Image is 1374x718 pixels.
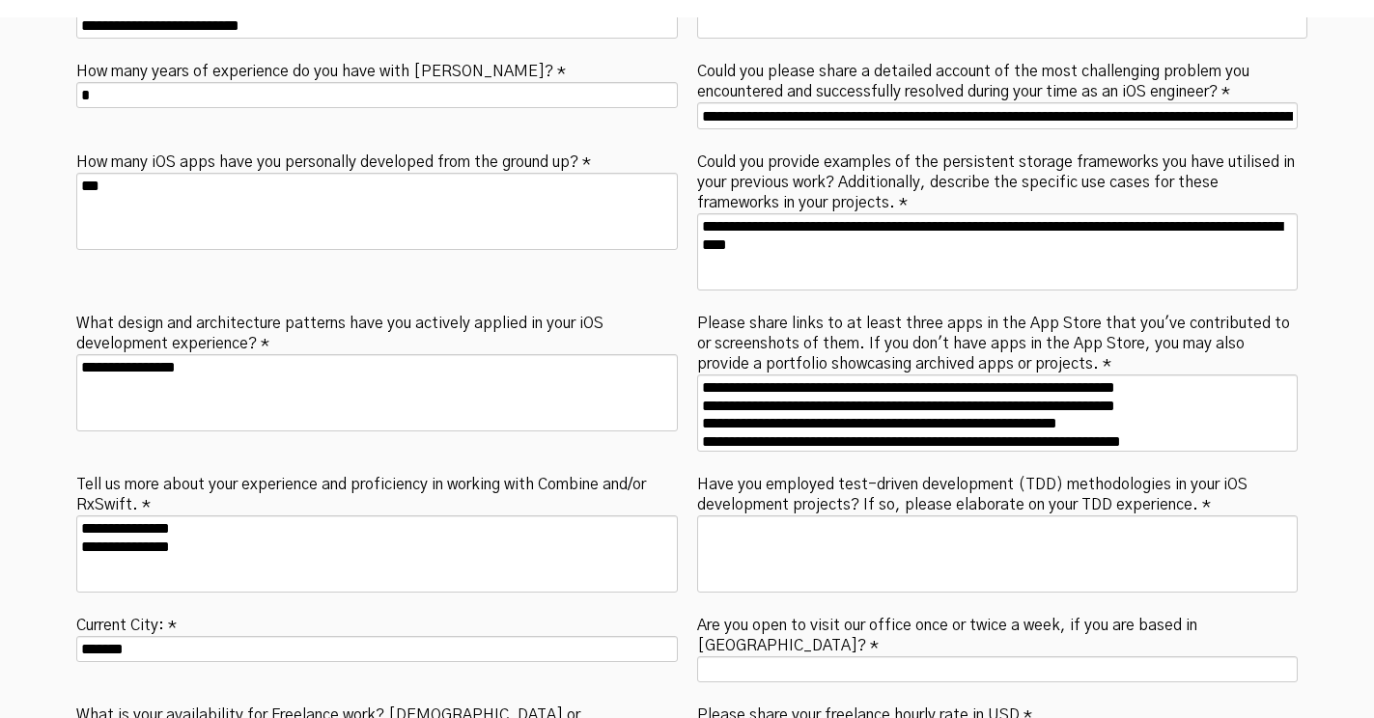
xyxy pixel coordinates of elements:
[76,470,678,515] label: Tell us more about your experience and proficiency in working with Combine and/or RxSwift. *
[697,57,1299,102] label: Could you please share a detailed account of the most challenging problem you encountered and suc...
[697,470,1299,515] label: Have you employed test-driven development (TDD) methodologies in your iOS development projects? I...
[76,148,591,173] label: How many iOS apps have you personally developed from the ground up? *
[697,148,1299,213] label: Could you provide examples of the persistent storage frameworks you have utilised in your previou...
[76,57,566,82] label: How many years of experience do you have with [PERSON_NAME]? *
[76,309,678,354] label: What design and architecture patterns have you actively applied in your iOS development experienc...
[697,309,1299,374] label: Please share links to at least three apps in the App Store that you've contributed to or screensh...
[76,611,177,636] label: Current City: *
[697,611,1299,656] label: Are you open to visit our office once or twice a week, if you are based in [GEOGRAPHIC_DATA]? *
